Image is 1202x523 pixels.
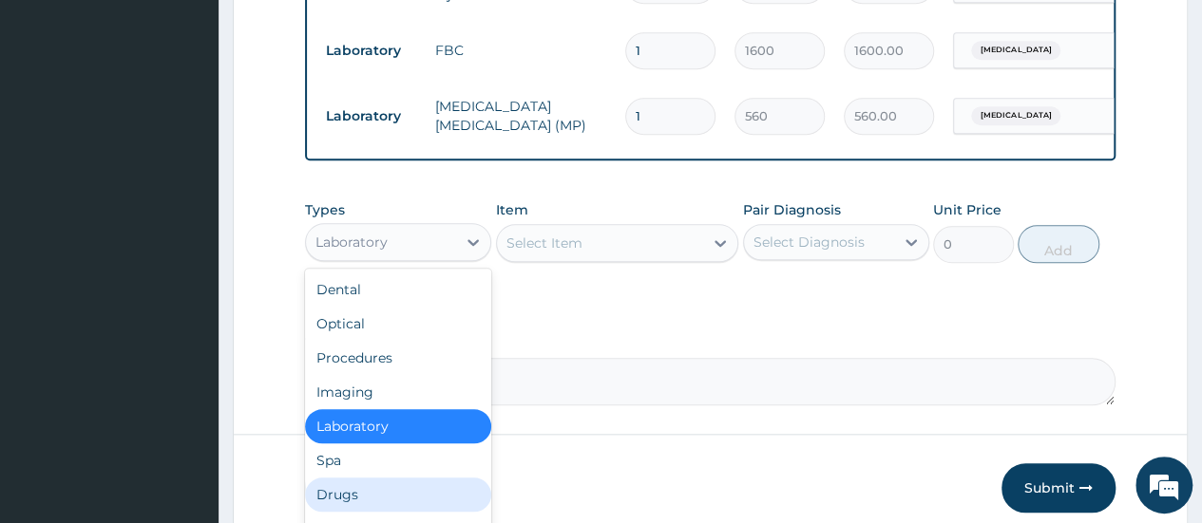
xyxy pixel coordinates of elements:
[316,99,426,134] td: Laboratory
[754,233,865,252] div: Select Diagnosis
[305,307,491,341] div: Optical
[506,233,582,252] div: Select Item
[99,106,319,131] div: Chat with us now
[35,95,77,142] img: d_794563401_company_1708531726252_794563401
[305,477,491,512] div: Drugs
[426,87,616,144] td: [MEDICAL_DATA] [MEDICAL_DATA] (MP)
[110,146,262,338] span: We're online!
[305,331,1116,347] label: Comment
[496,200,528,219] label: Item
[305,202,345,218] label: Types
[305,409,491,443] div: Laboratory
[315,233,388,252] div: Laboratory
[312,9,357,55] div: Minimize live chat window
[971,106,1060,125] span: [MEDICAL_DATA]
[316,33,426,68] td: Laboratory
[1018,225,1098,263] button: Add
[743,200,841,219] label: Pair Diagnosis
[305,341,491,375] div: Procedures
[971,41,1060,60] span: [MEDICAL_DATA]
[305,375,491,409] div: Imaging
[1002,463,1116,513] button: Submit
[933,200,1002,219] label: Unit Price
[10,333,362,400] textarea: Type your message and hit 'Enter'
[305,272,491,307] div: Dental
[305,443,491,477] div: Spa
[426,31,616,69] td: FBC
